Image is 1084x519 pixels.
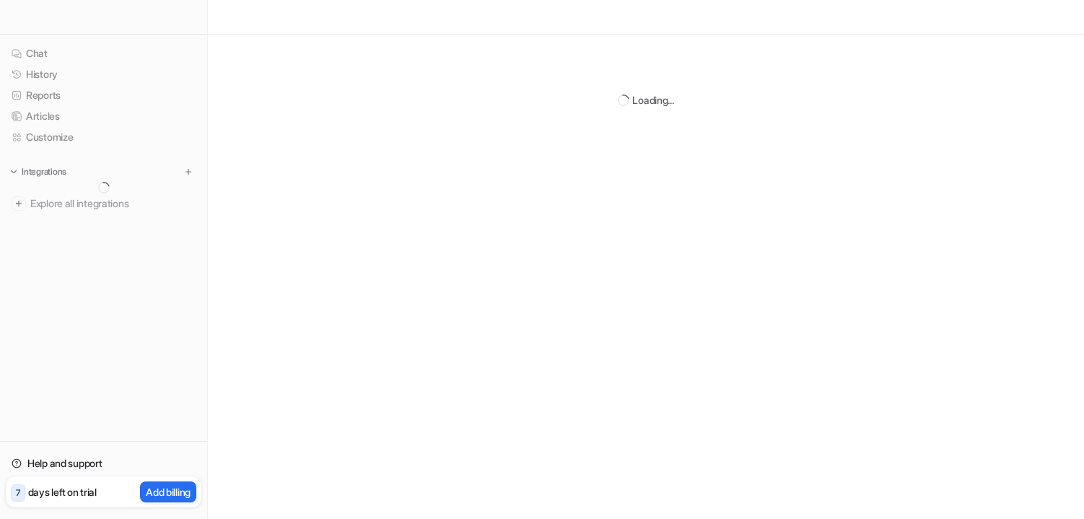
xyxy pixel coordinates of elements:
a: Help and support [6,453,201,474]
a: Articles [6,106,201,126]
img: expand menu [9,167,19,177]
p: Integrations [22,166,66,178]
button: Add billing [140,481,196,502]
div: Loading... [632,92,673,108]
span: Explore all integrations [30,192,196,215]
p: 7 [16,487,20,500]
p: days left on trial [28,484,97,500]
button: Integrations [6,165,71,179]
a: Reports [6,85,201,105]
img: explore all integrations [12,196,26,211]
a: History [6,64,201,84]
p: Add billing [146,484,191,500]
a: Explore all integrations [6,193,201,214]
a: Chat [6,43,201,64]
a: Customize [6,127,201,147]
img: menu_add.svg [183,167,193,177]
